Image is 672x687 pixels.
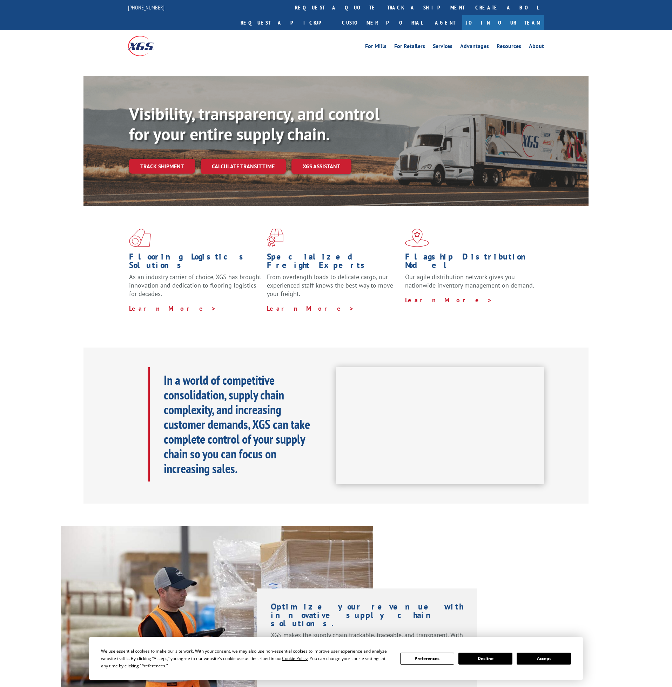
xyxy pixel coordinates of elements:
[235,15,337,30] a: Request a pickup
[129,229,151,247] img: xgs-icon-total-supply-chain-intelligence-red
[394,43,425,51] a: For Retailers
[129,304,216,312] a: Learn More >
[101,647,391,669] div: We use essential cookies to make our site work. With your consent, we may also use non-essential ...
[337,15,428,30] a: Customer Portal
[267,304,354,312] a: Learn More >
[141,663,165,669] span: Preferences
[282,655,308,661] span: Cookie Policy
[405,296,492,304] a: Learn More >
[336,367,544,484] iframe: XGS Logistics Solutions
[405,229,429,247] img: xgs-icon-flagship-distribution-model-red
[267,229,283,247] img: xgs-icon-focused-on-flooring-red
[271,602,463,631] h1: Optimize your revenue with innovative supply chain solutions.
[129,273,261,298] span: As an industry carrier of choice, XGS has brought innovation and dedication to flooring logistics...
[517,653,571,665] button: Accept
[128,4,164,11] a: [PHONE_NUMBER]
[529,43,544,51] a: About
[89,637,583,680] div: Cookie Consent Prompt
[433,43,452,51] a: Services
[428,15,462,30] a: Agent
[460,43,489,51] a: Advantages
[365,43,387,51] a: For Mills
[405,252,538,273] h1: Flagship Distribution Model
[497,43,521,51] a: Resources
[129,252,262,273] h1: Flooring Logistics Solutions
[164,372,310,477] b: In a world of competitive consolidation, supply chain complexity, and increasing customer demands...
[400,653,454,665] button: Preferences
[201,159,286,174] a: Calculate transit time
[267,252,399,273] h1: Specialized Freight Experts
[291,159,351,174] a: XGS ASSISTANT
[458,653,512,665] button: Decline
[267,273,399,304] p: From overlength loads to delicate cargo, our experienced staff knows the best way to move your fr...
[271,631,463,667] p: XGS makes the supply chain trackable, traceable, and transparent. With the superior operational i...
[129,103,379,145] b: Visibility, transparency, and control for your entire supply chain.
[462,15,544,30] a: Join Our Team
[405,273,534,289] span: Our agile distribution network gives you nationwide inventory management on demand.
[129,159,195,174] a: Track shipment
